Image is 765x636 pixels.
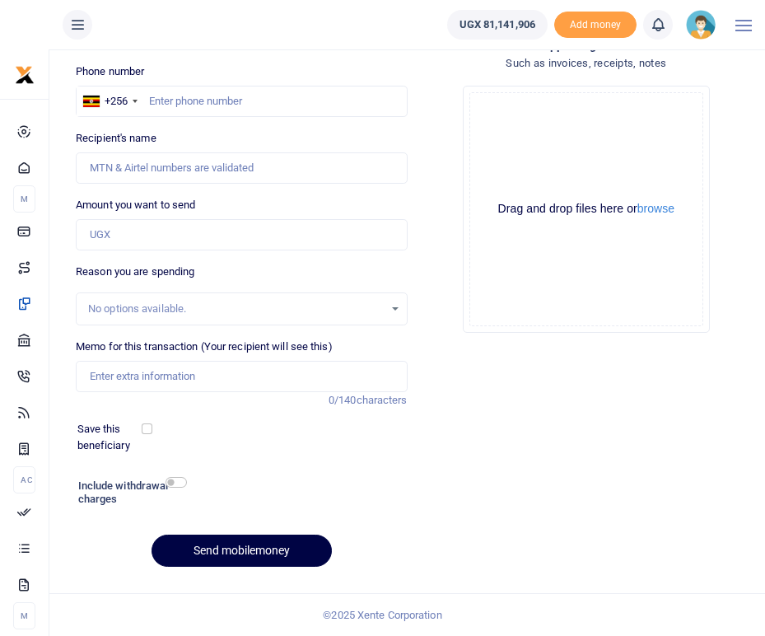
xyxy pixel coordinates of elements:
label: Recipient's name [76,130,156,147]
a: Add money [554,17,637,30]
label: Reason you are spending [76,264,194,280]
input: Enter phone number [76,86,407,117]
div: +256 [105,93,128,110]
img: logo-small [15,65,35,85]
li: Wallet ballance [441,10,554,40]
span: characters [357,394,408,406]
img: profile-user [686,10,716,40]
a: profile-user [686,10,722,40]
span: 0/140 [329,394,357,406]
li: M [13,185,35,213]
h4: Such as invoices, receipts, notes [421,54,752,72]
li: M [13,602,35,629]
label: Save this beneficiary [77,421,145,453]
h6: Include withdrawal charges [78,479,180,505]
a: logo-small logo-large logo-large [15,68,35,80]
input: Enter extra information [76,361,407,392]
div: File Uploader [463,86,710,333]
label: Memo for this transaction (Your recipient will see this) [76,339,333,355]
li: Ac [13,466,35,493]
button: browse [637,203,674,214]
li: Toup your wallet [554,12,637,39]
input: UGX [76,219,407,250]
label: Amount you want to send [76,197,195,213]
a: UGX 81,141,906 [447,10,548,40]
div: Uganda: +256 [77,87,142,116]
span: Add money [554,12,637,39]
button: Send mobilemoney [152,535,332,567]
label: Phone number [76,63,144,80]
div: Drag and drop files here or [470,201,702,217]
input: MTN & Airtel numbers are validated [76,152,407,184]
div: No options available. [88,301,383,317]
span: UGX 81,141,906 [459,16,535,33]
